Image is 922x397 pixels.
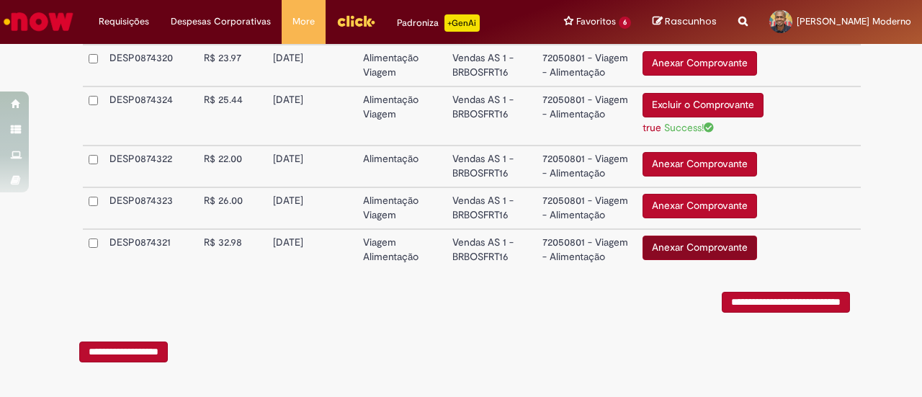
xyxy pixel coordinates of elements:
td: Anexar Comprovante [637,45,795,86]
td: [DATE] [267,187,357,229]
td: R$ 22.00 [198,146,267,187]
span: More [292,14,315,29]
span: [PERSON_NAME] Moderno [797,15,911,27]
td: [DATE] [267,146,357,187]
td: Anexar Comprovante [637,187,795,229]
td: Vendas AS 1 - BRBOSFRT16 [447,45,537,86]
button: Anexar Comprovante [643,51,757,76]
span: Rascunhos [665,14,717,28]
span: Favoritos [576,14,616,29]
td: DESP0874324 [104,86,198,146]
td: Alimentação Viagem [357,45,447,86]
span: Despesas Corporativas [171,14,271,29]
td: 72050801 - Viagem - Alimentação [537,187,637,229]
td: Anexar Comprovante [637,229,795,270]
td: 72050801 - Viagem - Alimentação [537,86,637,146]
div: Padroniza [397,14,480,32]
td: Vendas AS 1 - BRBOSFRT16 [447,146,537,187]
p: +GenAi [444,14,480,32]
td: Alimentação [357,146,447,187]
img: click_logo_yellow_360x200.png [336,10,375,32]
td: 72050801 - Viagem - Alimentação [537,45,637,86]
td: Alimentação Viagem [357,187,447,229]
td: [DATE] [267,45,357,86]
td: [DATE] [267,86,357,146]
button: Anexar Comprovante [643,152,757,177]
td: 72050801 - Viagem - Alimentação [537,146,637,187]
button: Anexar Comprovante [643,194,757,218]
img: ServiceNow [1,7,76,36]
td: [DATE] [267,229,357,270]
td: 72050801 - Viagem - Alimentação [537,229,637,270]
td: R$ 23.97 [198,45,267,86]
span: Success! [664,121,714,134]
a: true [643,121,661,134]
td: Vendas AS 1 - BRBOSFRT16 [447,86,537,146]
td: R$ 25.44 [198,86,267,146]
td: Vendas AS 1 - BRBOSFRT16 [447,229,537,270]
a: Rascunhos [653,15,717,29]
td: DESP0874323 [104,187,198,229]
td: Anexar Comprovante [637,146,795,187]
td: Viagem Alimentação [357,229,447,270]
button: Excluir o Comprovante [643,93,764,117]
td: R$ 26.00 [198,187,267,229]
span: Requisições [99,14,149,29]
td: Excluir o Comprovante true Success! [637,86,795,146]
td: DESP0874320 [104,45,198,86]
td: Vendas AS 1 - BRBOSFRT16 [447,187,537,229]
td: Alimentação Viagem [357,86,447,146]
span: 6 [619,17,631,29]
button: Anexar Comprovante [643,236,757,260]
td: DESP0874321 [104,229,198,270]
td: R$ 32.98 [198,229,267,270]
td: DESP0874322 [104,146,198,187]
